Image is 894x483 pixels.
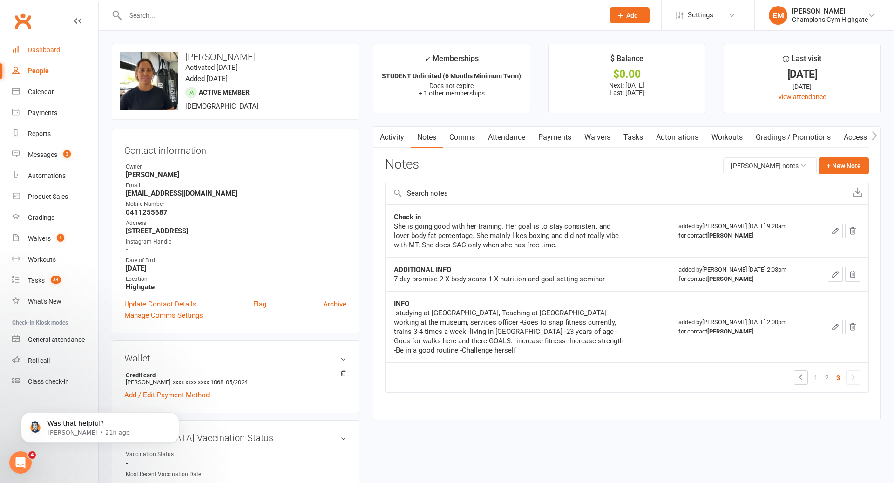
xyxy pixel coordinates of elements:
[610,7,650,23] button: Add
[833,371,844,384] a: 3
[707,328,753,335] strong: [PERSON_NAME]
[819,157,869,174] button: + New Note
[126,163,346,171] div: Owner
[12,291,98,312] a: What's New
[28,357,50,364] div: Roll call
[12,123,98,144] a: Reports
[688,5,713,26] span: Settings
[783,53,821,69] div: Last visit
[12,102,98,123] a: Payments
[749,127,837,148] a: Gradings / Promotions
[63,150,71,158] span: 3
[126,283,346,291] strong: Highgate
[28,151,57,158] div: Messages
[678,274,804,284] div: for contact
[12,329,98,350] a: General attendance kiosk mode
[481,127,532,148] a: Attendance
[120,52,178,110] img: image1677468799.png
[124,370,346,387] li: [PERSON_NAME]
[124,433,346,443] h3: [MEDICAL_DATA] Vaccination Status
[28,88,54,95] div: Calendar
[557,69,697,79] div: $0.00
[732,69,872,79] div: [DATE]
[12,270,98,291] a: Tasks 34
[12,82,98,102] a: Calendar
[394,299,409,308] strong: INFO
[28,336,85,343] div: General attendance
[28,46,60,54] div: Dashboard
[28,67,49,75] div: People
[126,170,346,179] strong: [PERSON_NAME]
[12,165,98,186] a: Automations
[394,222,627,250] div: She is going good with her training. Her goal is to stay consistent and lover body fat percentage...
[122,9,598,22] input: Search...
[126,238,346,246] div: Instagram Handle
[419,89,485,97] span: + 1 other memberships
[707,275,753,282] strong: [PERSON_NAME]
[28,378,69,385] div: Class check-in
[126,208,346,217] strong: 0411255687
[578,127,617,148] a: Waivers
[28,109,57,116] div: Payments
[126,470,203,479] div: Most Recent Vaccination Date
[28,172,66,179] div: Automations
[617,127,650,148] a: Tasks
[126,245,346,254] strong: -
[126,227,346,235] strong: [STREET_ADDRESS]
[792,7,868,15] div: [PERSON_NAME]
[678,327,804,336] div: for contact
[57,234,64,242] span: 1
[28,235,51,242] div: Waivers
[323,299,346,310] a: Archive
[173,379,223,386] span: xxxx xxxx xxxx 1068
[678,265,804,284] div: added by [PERSON_NAME] [DATE] 2:03pm
[779,93,826,101] a: view attendance
[424,53,479,70] div: Memberships
[7,393,193,458] iframe: Intercom notifications message
[385,157,419,174] h3: Notes
[28,451,36,459] span: 4
[411,127,443,148] a: Notes
[821,371,833,384] a: 2
[185,63,237,72] time: Activated [DATE]
[185,102,258,110] span: [DEMOGRAPHIC_DATA]
[199,88,250,96] span: Active member
[12,207,98,228] a: Gradings
[126,264,346,272] strong: [DATE]
[443,127,481,148] a: Comms
[678,318,804,336] div: added by [PERSON_NAME] [DATE] 2:00pm
[532,127,578,148] a: Payments
[394,213,421,221] strong: Check in
[382,72,521,80] strong: STUDENT Unlimited (6 Months Minimum Term)
[650,127,705,148] a: Automations
[124,299,196,310] a: Update Contact Details
[126,181,346,190] div: Email
[126,372,342,379] strong: Credit card
[28,193,68,200] div: Product Sales
[28,277,45,284] div: Tasks
[394,308,627,355] div: -studying at [GEOGRAPHIC_DATA], Teaching at [GEOGRAPHIC_DATA] -working at the museum, services of...
[810,371,821,384] a: 1
[610,53,643,69] div: $ Balance
[723,157,817,174] button: [PERSON_NAME] notes
[792,15,868,24] div: Champions Gym Highgate
[678,222,804,240] div: added by [PERSON_NAME] [DATE] 9:20am
[769,6,787,25] div: EM
[124,142,346,156] h3: Contact information
[28,214,54,221] div: Gradings
[124,310,203,321] a: Manage Comms Settings
[557,82,697,96] p: Next: [DATE] Last: [DATE]
[429,82,474,89] span: Does not expire
[28,298,61,305] div: What's New
[11,9,34,33] a: Clubworx
[732,82,872,92] div: [DATE]
[9,451,32,474] iframe: Intercom live chat
[126,189,346,197] strong: [EMAIL_ADDRESS][DOMAIN_NAME]
[226,379,248,386] span: 05/2024
[12,186,98,207] a: Product Sales
[394,265,451,274] strong: ADDITIONAL INFO
[51,276,61,284] span: 34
